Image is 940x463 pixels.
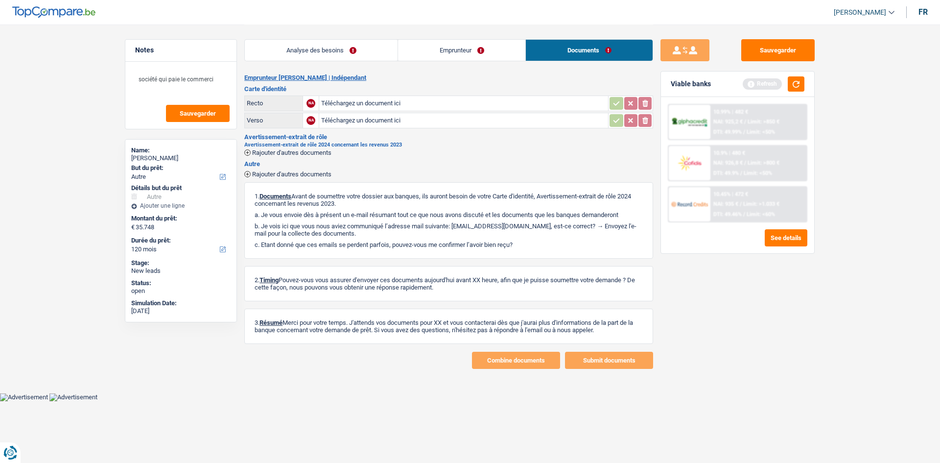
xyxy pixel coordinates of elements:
span: NAI: 935 € [713,201,738,207]
h3: Autre [244,161,653,167]
a: [PERSON_NAME] [826,4,894,21]
p: 2. Pouvez-vous vous assurer d'envoyer ces documents aujourd'hui avant XX heure, afin que je puiss... [255,276,643,291]
div: New leads [131,267,231,275]
span: Timing [259,276,279,284]
div: Name: [131,146,231,154]
div: Ajouter une ligne [131,202,231,209]
span: Résumé [259,319,282,326]
span: NAI: 925,2 € [713,119,743,125]
a: Documents [526,40,653,61]
span: / [743,211,745,218]
span: / [743,129,745,135]
div: Status: [131,279,231,287]
div: NA [306,116,315,125]
h2: Avertissement-extrait de rôle 2024 concernant les revenus 2023 [244,142,653,147]
h2: Emprunteur [PERSON_NAME] | Indépendant [244,74,653,82]
div: Refresh [743,78,782,89]
span: Sauvegarder [180,110,216,117]
span: Rajouter d'autres documents [252,149,331,156]
div: Détails but du prêt [131,184,231,192]
span: DTI: 49.99% [713,129,742,135]
button: Submit documents [565,352,653,369]
button: Sauvegarder [166,105,230,122]
div: 10.9% | 480 € [713,150,745,156]
div: Stage: [131,259,231,267]
span: Limit: <50% [747,129,775,135]
div: 10.99% | 482 € [713,109,748,115]
button: Rajouter d'autres documents [244,149,331,156]
img: Record Credits [671,195,707,213]
span: Limit: >1.033 € [743,201,779,207]
h3: Avertissement-extrait de rôle [244,134,653,140]
div: fr [918,7,928,17]
span: € [131,223,135,231]
a: Emprunteur [398,40,525,61]
img: Cofidis [671,154,707,172]
img: TopCompare Logo [12,6,95,18]
div: open [131,287,231,295]
span: Limit: <50% [744,170,772,176]
img: Advertisement [49,393,97,401]
a: Analyse des besoins [245,40,398,61]
label: But du prêt: [131,164,229,172]
label: Montant du prêt: [131,215,229,222]
button: See details [765,229,807,246]
button: Sauvegarder [741,39,815,61]
span: Limit: <60% [747,211,775,218]
h5: Notes [135,46,227,54]
span: NAI: 926,8 € [713,160,743,166]
span: DTI: 49.46% [713,211,742,218]
div: 10.45% | 472 € [713,191,748,197]
span: / [740,201,742,207]
p: b. Je vois ici que vous nous aviez communiqué l’adresse mail suivante: [EMAIL_ADDRESS][DOMAIN_NA... [255,222,643,237]
h3: Carte d'identité [244,86,653,92]
p: 1. Avant de soumettre votre dossier aux banques, ils auront besoin de votre Carte d'identité, Ave... [255,193,643,207]
span: [PERSON_NAME] [834,8,886,17]
div: [PERSON_NAME] [131,154,231,162]
span: Limit: >850 € [748,119,779,125]
div: Simulation Date: [131,299,231,307]
span: / [744,160,746,166]
button: Rajouter d'autres documents [244,171,331,177]
div: Viable banks [671,80,711,88]
div: [DATE] [131,307,231,315]
div: Recto [247,99,301,107]
label: Durée du prêt: [131,237,229,244]
span: Rajouter d'autres documents [252,171,331,177]
span: / [740,170,742,176]
button: Combine documents [472,352,560,369]
p: 3. Merci pour votre temps. J'attends vos documents pour XX et vous contacterai dès que j'aurai p... [255,319,643,334]
p: a. Je vous envoie dès à présent un e-mail résumant tout ce que nous avons discuté et les doc... [255,211,643,219]
p: c. Etant donné que ces emails se perdent parfois, pouvez-vous me confirmer l’avoir bien reçu? [255,241,643,248]
span: Documents [259,193,291,200]
span: Limit: >800 € [748,160,779,166]
span: / [744,119,746,125]
div: Verso [247,117,301,124]
img: AlphaCredit [671,117,707,128]
div: NA [306,99,315,108]
span: DTI: 49.9% [713,170,739,176]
